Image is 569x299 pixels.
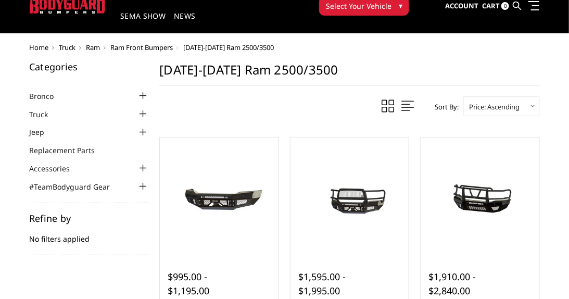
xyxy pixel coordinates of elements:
[29,109,61,120] a: Truck
[86,43,100,52] a: Ram
[29,91,67,102] a: Bronco
[111,43,173,52] a: Ram Front Bumpers
[162,140,276,254] a: 2019-2025 Ram 2500-3500 - FT Series - Base Front Bumper
[29,127,57,138] a: Jeep
[423,170,537,223] img: 2019-2025 Ram 2500-3500 - T2 Series - Extreme Front Bumper (receiver or winch)
[162,170,276,223] img: 2019-2025 Ram 2500-3500 - FT Series - Base Front Bumper
[29,181,123,192] a: #TeamBodyguard Gear
[482,1,500,10] span: Cart
[29,214,149,223] h5: Refine by
[29,214,149,255] div: No filters applied
[293,140,407,254] a: 2019-2025 Ram 2500-3500 - FT Series - Extreme Front Bumper 2019-2025 Ram 2500-3500 - FT Series - ...
[29,163,83,174] a: Accessories
[120,13,166,33] a: SEMA Show
[159,62,540,86] h1: [DATE]-[DATE] Ram 2500/3500
[429,99,459,115] label: Sort By:
[29,145,108,156] a: Replacement Parts
[501,2,509,10] span: 0
[293,170,407,223] img: 2019-2025 Ram 2500-3500 - FT Series - Extreme Front Bumper
[29,62,149,71] h5: Categories
[59,43,76,52] a: Truck
[423,140,537,254] a: 2019-2025 Ram 2500-3500 - T2 Series - Extreme Front Bumper (receiver or winch) 2019-2025 Ram 2500...
[184,43,274,52] span: [DATE]-[DATE] Ram 2500/3500
[428,270,476,297] span: $1,910.00 - $2,840.00
[174,13,195,33] a: News
[445,1,478,10] span: Account
[298,270,346,297] span: $1,595.00 - $1,995.00
[30,43,49,52] a: Home
[168,270,209,297] span: $995.00 - $1,195.00
[326,1,391,11] span: Select Your Vehicle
